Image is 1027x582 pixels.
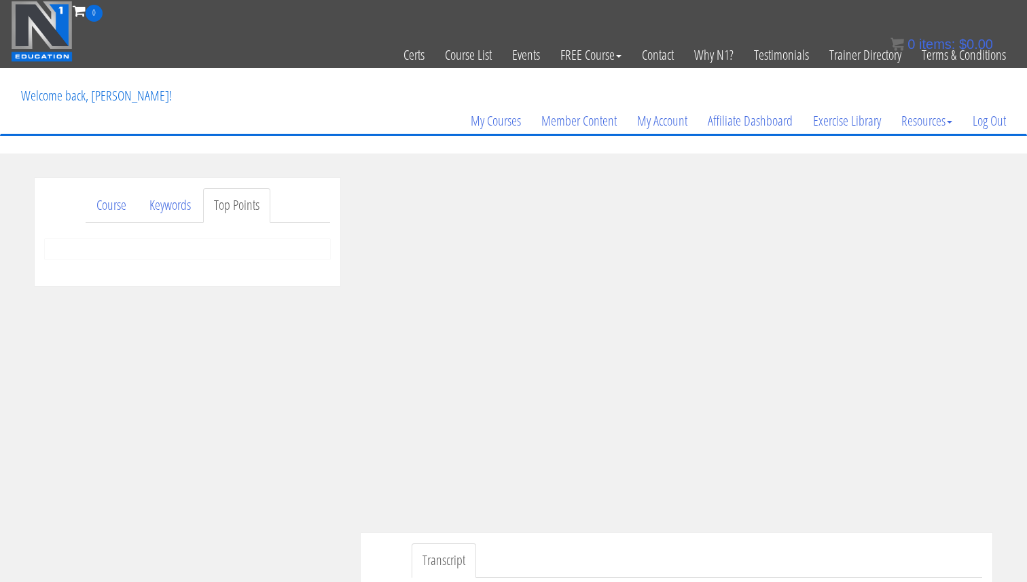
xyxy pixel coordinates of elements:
img: n1-education [11,1,73,62]
a: Events [502,22,550,88]
a: Testimonials [744,22,819,88]
span: items: [919,37,955,52]
a: Keywords [139,188,202,223]
bdi: 0.00 [959,37,993,52]
a: Terms & Conditions [912,22,1016,88]
span: $ [959,37,967,52]
a: My Account [627,88,698,153]
a: My Courses [461,88,531,153]
a: Resources [891,88,962,153]
a: Contact [632,22,684,88]
a: Course List [435,22,502,88]
a: Affiliate Dashboard [698,88,803,153]
a: Transcript [412,543,476,578]
a: Trainer Directory [819,22,912,88]
p: Welcome back, [PERSON_NAME]! [11,69,182,123]
a: Course [86,188,137,223]
a: Certs [393,22,435,88]
a: 0 items: $0.00 [890,37,993,52]
a: Exercise Library [803,88,891,153]
img: icon11.png [890,37,904,51]
a: FREE Course [550,22,632,88]
span: 0 [907,37,915,52]
a: Why N1? [684,22,744,88]
a: 0 [73,1,103,20]
span: 0 [86,5,103,22]
a: Top Points [203,188,270,223]
a: Log Out [962,88,1016,153]
a: Member Content [531,88,627,153]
